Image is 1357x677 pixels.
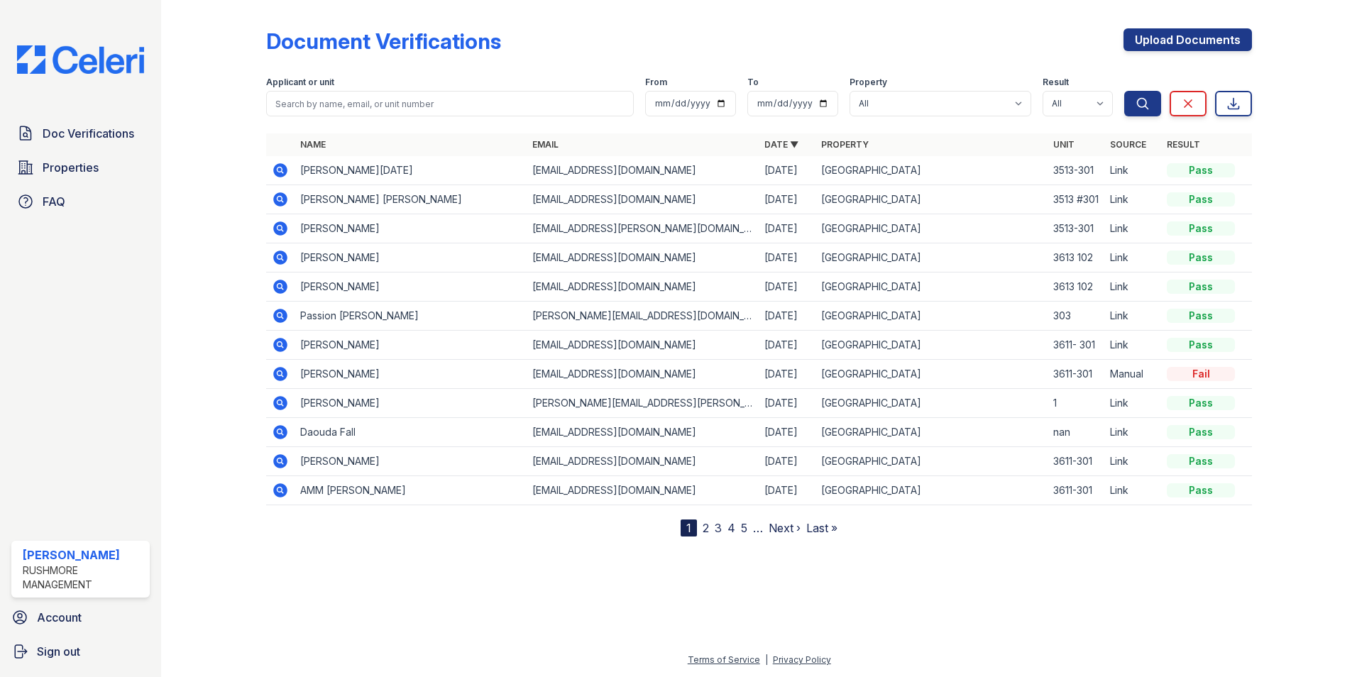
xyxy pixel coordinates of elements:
[1043,77,1069,88] label: Result
[11,119,150,148] a: Doc Verifications
[1048,214,1104,243] td: 3513-301
[6,45,155,74] img: CE_Logo_Blue-a8612792a0a2168367f1c8372b55b34899dd931a85d93a1a3d3e32e68fde9ad4.png
[1104,156,1161,185] td: Link
[1104,214,1161,243] td: Link
[266,77,334,88] label: Applicant or unit
[815,447,1048,476] td: [GEOGRAPHIC_DATA]
[295,302,527,331] td: Passion [PERSON_NAME]
[527,214,759,243] td: [EMAIL_ADDRESS][PERSON_NAME][DOMAIN_NAME]
[295,185,527,214] td: [PERSON_NAME] [PERSON_NAME]
[527,389,759,418] td: [PERSON_NAME][EMAIL_ADDRESS][PERSON_NAME][DOMAIN_NAME]
[1110,139,1146,150] a: Source
[1167,309,1235,323] div: Pass
[295,418,527,447] td: Daouda Fall
[1167,396,1235,410] div: Pass
[821,139,869,150] a: Property
[681,519,697,536] div: 1
[295,389,527,418] td: [PERSON_NAME]
[266,28,501,54] div: Document Verifications
[37,643,80,660] span: Sign out
[815,302,1048,331] td: [GEOGRAPHIC_DATA]
[23,563,144,592] div: Rushmore Management
[1048,243,1104,273] td: 3613 102
[753,519,763,536] span: …
[759,360,815,389] td: [DATE]
[759,156,815,185] td: [DATE]
[815,331,1048,360] td: [GEOGRAPHIC_DATA]
[815,156,1048,185] td: [GEOGRAPHIC_DATA]
[1048,418,1104,447] td: nan
[1167,454,1235,468] div: Pass
[266,91,634,116] input: Search by name, email, or unit number
[759,243,815,273] td: [DATE]
[527,273,759,302] td: [EMAIL_ADDRESS][DOMAIN_NAME]
[759,447,815,476] td: [DATE]
[527,447,759,476] td: [EMAIL_ADDRESS][DOMAIN_NAME]
[815,360,1048,389] td: [GEOGRAPHIC_DATA]
[532,139,559,150] a: Email
[11,153,150,182] a: Properties
[295,476,527,505] td: AMM [PERSON_NAME]
[527,418,759,447] td: [EMAIL_ADDRESS][DOMAIN_NAME]
[1048,476,1104,505] td: 3611-301
[765,654,768,665] div: |
[295,243,527,273] td: [PERSON_NAME]
[1048,273,1104,302] td: 3613 102
[806,521,837,535] a: Last »
[815,243,1048,273] td: [GEOGRAPHIC_DATA]
[759,389,815,418] td: [DATE]
[727,521,735,535] a: 4
[1167,221,1235,236] div: Pass
[1104,447,1161,476] td: Link
[703,521,709,535] a: 2
[295,447,527,476] td: [PERSON_NAME]
[764,139,798,150] a: Date ▼
[1048,447,1104,476] td: 3611-301
[688,654,760,665] a: Terms of Service
[6,637,155,666] a: Sign out
[1104,302,1161,331] td: Link
[295,156,527,185] td: [PERSON_NAME][DATE]
[1048,331,1104,360] td: 3611- 301
[527,302,759,331] td: [PERSON_NAME][EMAIL_ADDRESS][DOMAIN_NAME]
[6,603,155,632] a: Account
[815,418,1048,447] td: [GEOGRAPHIC_DATA]
[1104,243,1161,273] td: Link
[815,185,1048,214] td: [GEOGRAPHIC_DATA]
[1048,302,1104,331] td: 303
[645,77,667,88] label: From
[1053,139,1075,150] a: Unit
[11,187,150,216] a: FAQ
[295,360,527,389] td: [PERSON_NAME]
[43,125,134,142] span: Doc Verifications
[1104,389,1161,418] td: Link
[1104,331,1161,360] td: Link
[1167,483,1235,497] div: Pass
[850,77,887,88] label: Property
[815,389,1048,418] td: [GEOGRAPHIC_DATA]
[1167,192,1235,207] div: Pass
[715,521,722,535] a: 3
[759,418,815,447] td: [DATE]
[1167,139,1200,150] a: Result
[1167,367,1235,381] div: Fail
[815,476,1048,505] td: [GEOGRAPHIC_DATA]
[759,185,815,214] td: [DATE]
[527,360,759,389] td: [EMAIL_ADDRESS][DOMAIN_NAME]
[815,214,1048,243] td: [GEOGRAPHIC_DATA]
[527,476,759,505] td: [EMAIL_ADDRESS][DOMAIN_NAME]
[1048,156,1104,185] td: 3513-301
[1104,360,1161,389] td: Manual
[1123,28,1252,51] a: Upload Documents
[759,214,815,243] td: [DATE]
[1167,280,1235,294] div: Pass
[43,193,65,210] span: FAQ
[1048,360,1104,389] td: 3611-301
[43,159,99,176] span: Properties
[759,331,815,360] td: [DATE]
[37,609,82,626] span: Account
[773,654,831,665] a: Privacy Policy
[1167,251,1235,265] div: Pass
[1104,185,1161,214] td: Link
